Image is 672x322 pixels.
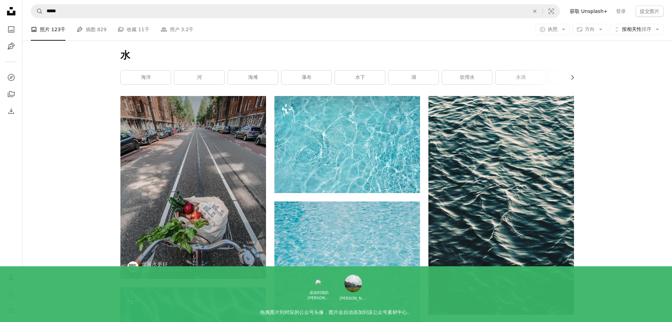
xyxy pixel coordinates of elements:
[174,70,224,84] a: 河
[543,5,560,18] button: 视觉搜索
[77,18,106,41] a: 插图 829
[411,74,416,80] font: 湖
[610,24,664,35] button: 按相关性排序
[170,27,180,32] font: 用户
[535,24,570,35] button: 执照
[197,74,202,80] font: 河
[97,27,107,32] font: 829
[516,74,526,80] font: 水滴
[4,22,18,36] a: 照片
[570,8,608,14] font: 获取 Unsplash+
[120,49,130,61] font: 水
[141,261,168,267] font: 盒装水更好
[228,70,278,84] a: 海滩
[388,70,439,84] a: 湖
[622,26,642,32] font: 按相关性
[161,18,194,41] a: 用户 3.2千
[4,87,18,101] a: 收藏
[127,27,136,32] font: 收藏
[636,6,664,17] button: 提交图片
[566,6,612,17] a: 获取 Unsplash+
[4,70,18,84] a: 探索
[86,27,96,32] font: 插图
[127,261,139,273] img: 前往 Boxed Water Is Better 的个人资料
[118,18,149,41] a: 收藏 11千
[181,27,194,32] font: 3.2千
[460,74,475,80] font: 饮用水
[138,27,149,32] font: 11千
[121,70,171,84] a: 海洋
[335,70,385,84] a: 水下
[302,74,311,80] font: 瀑布
[442,70,492,84] a: 饮用水
[31,5,43,18] button: 搜索 Unsplash
[355,74,365,80] font: 水下
[274,141,420,148] a: 湛蓝的海水
[612,6,630,17] a: 登录
[31,4,560,18] form: 在全站范围内查找视觉效果
[549,70,599,84] a: 海
[642,26,651,32] font: 排序
[616,8,626,14] font: 登录
[4,4,18,20] a: 首页 — Unsplash
[428,202,574,208] a: 水体
[281,70,331,84] a: 瀑布
[548,26,558,32] font: 执照
[566,70,574,84] button: 向右滚动列表
[640,8,659,14] font: 提交图片
[120,96,266,279] img: 自行车上的棕色纸板盒里的红玫瑰
[141,261,193,268] a: 盒装水更好
[496,70,546,84] a: 水滴
[141,74,151,80] font: 海洋
[573,24,607,35] button: 方向
[248,74,258,80] font: 海滩
[4,104,18,118] a: 下载历史记录
[274,96,420,193] img: 湛蓝的海水
[428,96,574,315] img: 水体
[585,26,595,32] font: 方向
[527,5,542,18] button: 清除
[120,184,266,191] a: 自行车上的棕色纸板盒里的红玫瑰
[4,39,18,53] a: 插图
